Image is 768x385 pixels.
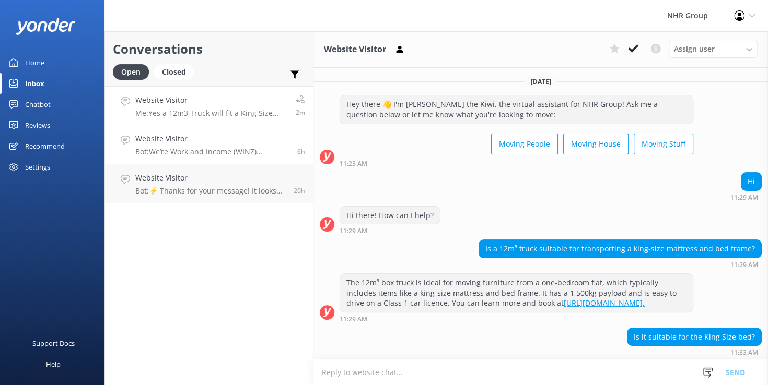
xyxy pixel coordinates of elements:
strong: 11:29 AM [730,195,758,201]
a: Website VisitorMe:Yes a 12m3 Truck will fit a King Size Bed.2m [105,86,313,125]
strong: 11:29 AM [340,228,367,234]
a: Open [113,66,154,77]
a: Closed [154,66,199,77]
h4: Website Visitor [135,94,288,106]
div: The 12m³ box truck is ideal for moving furniture from a one-bedroom flat, which typically include... [340,274,693,312]
div: Oct 16 2025 11:29am (UTC +13:00) Pacific/Auckland [730,194,762,201]
div: Oct 16 2025 11:33am (UTC +13:00) Pacific/Auckland [627,348,762,356]
div: Hey there 👋 I'm [PERSON_NAME] the Kiwi, the virtual assistant for NHR Group! Ask me a question be... [340,95,693,123]
div: Is a 12m³ truck suitable for transporting a king-size mattress and bed frame? [479,240,761,258]
div: Recommend [25,136,65,157]
p: Bot: ⚡ Thanks for your message! It looks like this one might be best handled by our team directly... [135,186,286,196]
span: Oct 16 2025 06:23am (UTC +13:00) Pacific/Auckland [297,147,305,156]
div: Chatbot [25,94,51,115]
div: Oct 16 2025 11:29am (UTC +13:00) Pacific/Auckland [340,227,440,234]
a: Website VisitorBot:We’re Work and Income (WINZ) registered suppliers, so you can trust us to help... [105,125,313,164]
div: Support Docs [32,333,75,354]
button: Moving Stuff [634,134,693,154]
div: Reviews [25,115,50,136]
strong: 11:33 AM [730,350,758,356]
div: Inbox [25,73,44,94]
div: Home [25,52,44,73]
strong: 11:29 AM [730,262,758,268]
div: Assign User [669,41,758,57]
div: Oct 16 2025 11:29am (UTC +13:00) Pacific/Auckland [479,261,762,268]
img: yonder-white-logo.png [16,18,76,35]
div: Hi there! How can I help? [340,207,440,224]
div: Help [46,354,61,375]
strong: 11:23 AM [340,161,367,167]
h4: Website Visitor [135,172,286,184]
p: Me: Yes a 12m3 Truck will fit a King Size Bed. [135,109,288,118]
h2: Conversations [113,39,305,59]
div: Open [113,64,149,80]
strong: 11:29 AM [340,316,367,322]
div: Oct 16 2025 11:23am (UTC +13:00) Pacific/Auckland [340,160,693,167]
span: Oct 15 2025 03:44pm (UTC +13:00) Pacific/Auckland [294,186,305,195]
div: Closed [154,64,194,80]
button: Moving House [563,134,629,154]
p: Bot: We’re Work and Income (WINZ) registered suppliers, so you can trust us to help you with your... [135,147,289,157]
div: Is it suitable for the King Size bed? [627,328,761,346]
h3: Website Visitor [324,43,386,56]
div: Hi [741,173,761,190]
a: [URL][DOMAIN_NAME]. [564,298,645,308]
span: Assign user [674,43,715,55]
div: Oct 16 2025 11:29am (UTC +13:00) Pacific/Auckland [340,315,693,322]
a: Website VisitorBot:⚡ Thanks for your message! It looks like this one might be best handled by our... [105,164,313,203]
button: Moving People [491,134,558,154]
div: Settings [25,157,50,177]
span: Oct 16 2025 12:37pm (UTC +13:00) Pacific/Auckland [296,108,305,117]
span: [DATE] [525,77,557,86]
h4: Website Visitor [135,133,289,145]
